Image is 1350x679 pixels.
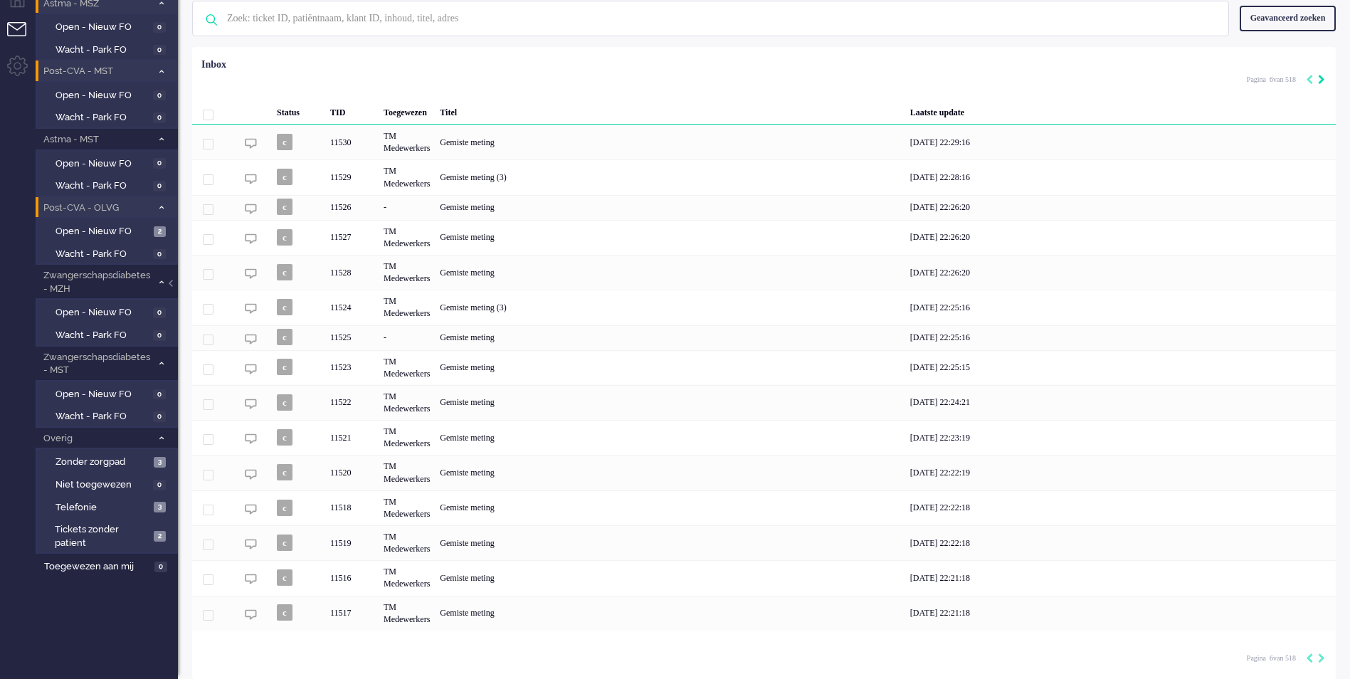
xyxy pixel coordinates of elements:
[379,290,435,325] div: TM Medewerkers
[153,480,166,490] span: 0
[41,19,176,34] a: Open - Nieuw FO 0
[153,389,166,400] span: 0
[905,195,1336,220] div: [DATE] 22:26:20
[41,351,152,377] span: Zwangerschapsdiabetes - MST
[277,535,292,551] span: c
[379,255,435,290] div: TM Medewerkers
[192,560,1336,595] div: 11516
[56,478,149,492] span: Niet toegewezen
[905,159,1336,194] div: [DATE] 22:28:16
[435,455,905,490] div: Gemiste meting
[245,538,257,550] img: ic_chat_grey.svg
[192,325,1336,350] div: 11525
[272,96,325,125] div: Status
[325,159,379,194] div: 11529
[245,137,257,149] img: ic_chat_grey.svg
[435,385,905,420] div: Gemiste meting
[325,195,379,220] div: 11526
[192,159,1336,194] div: 11529
[41,223,176,238] a: Open - Nieuw FO 2
[41,432,152,446] span: Overig
[153,411,166,422] span: 0
[1318,652,1325,666] div: Next
[245,363,257,375] img: ic_chat_grey.svg
[277,569,292,586] span: c
[56,89,149,102] span: Open - Nieuw FO
[192,220,1336,255] div: 11527
[435,195,905,220] div: Gemiste meting
[153,330,166,341] span: 0
[41,87,176,102] a: Open - Nieuw FO 0
[435,420,905,455] div: Gemiste meting
[56,501,150,515] span: Telefonie
[56,111,149,125] span: Wacht - Park FO
[154,502,166,512] span: 3
[379,96,435,125] div: Toegewezen
[192,385,1336,420] div: 11522
[55,523,149,549] span: Tickets zonder patient
[41,453,176,469] a: Zonder zorgpad 3
[192,490,1336,525] div: 11518
[905,455,1336,490] div: [DATE] 22:22:19
[325,325,379,350] div: 11525
[379,455,435,490] div: TM Medewerkers
[435,560,905,595] div: Gemiste meting
[325,125,379,159] div: 11530
[245,268,257,280] img: ic_chat_grey.svg
[193,1,230,38] img: ic-search-icon.svg
[379,525,435,560] div: TM Medewerkers
[56,43,149,57] span: Wacht - Park FO
[216,1,1209,36] input: Zoek: ticket ID, patiëntnaam, klant ID, inhoud, titel, adres
[277,329,292,345] span: c
[277,500,292,516] span: c
[154,531,166,542] span: 2
[325,596,379,631] div: 11517
[192,455,1336,490] div: 11520
[41,201,152,215] span: Post-CVA - OLVG
[379,490,435,525] div: TM Medewerkers
[41,499,176,515] a: Telefonie 3
[153,45,166,56] span: 0
[56,306,149,320] span: Open - Nieuw FO
[56,179,149,193] span: Wacht - Park FO
[41,408,176,423] a: Wacht - Park FO 0
[435,159,905,194] div: Gemiste meting (3)
[905,290,1336,325] div: [DATE] 22:25:16
[56,157,149,171] span: Open - Nieuw FO
[41,177,176,193] a: Wacht - Park FO 0
[245,468,257,480] img: ic_chat_grey.svg
[435,255,905,290] div: Gemiste meting
[153,112,166,123] span: 0
[325,385,379,420] div: 11522
[905,525,1336,560] div: [DATE] 22:22:18
[201,58,226,72] div: Inbox
[56,329,149,342] span: Wacht - Park FO
[325,560,379,595] div: 11516
[245,609,257,621] img: ic_chat_grey.svg
[41,109,176,125] a: Wacht - Park FO 0
[41,65,152,78] span: Post-CVA - MST
[379,420,435,455] div: TM Medewerkers
[41,41,176,57] a: Wacht - Park FO 0
[277,134,292,150] span: c
[56,248,149,261] span: Wacht - Park FO
[245,433,257,445] img: ic_chat_grey.svg
[245,203,257,215] img: ic_chat_grey.svg
[153,158,166,169] span: 0
[379,350,435,385] div: TM Medewerkers
[379,220,435,255] div: TM Medewerkers
[192,350,1336,385] div: 11523
[1240,6,1336,31] div: Geavanceerd zoeken
[192,525,1336,560] div: 11519
[154,457,166,468] span: 3
[41,246,176,261] a: Wacht - Park FO 0
[44,560,150,574] span: Toegewezen aan mij
[435,525,905,560] div: Gemiste meting
[245,233,257,245] img: ic_chat_grey.svg
[325,220,379,255] div: 11527
[56,410,149,423] span: Wacht - Park FO
[153,249,166,260] span: 0
[905,385,1336,420] div: [DATE] 22:24:21
[56,456,150,469] span: Zonder zorgpad
[41,304,176,320] a: Open - Nieuw FO 0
